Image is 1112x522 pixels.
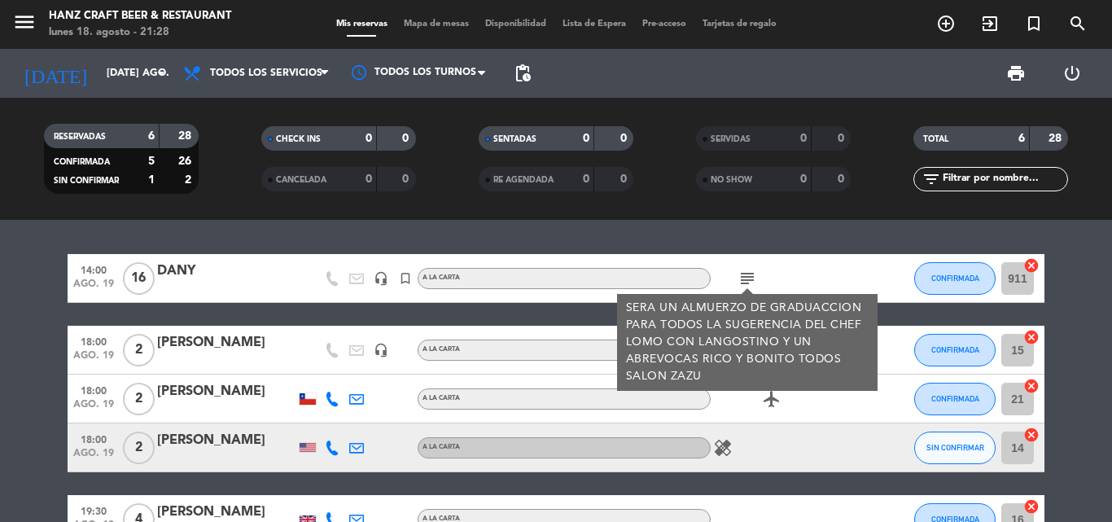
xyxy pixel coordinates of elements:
[711,135,751,143] span: SERVIDAS
[185,174,195,186] strong: 2
[402,133,412,144] strong: 0
[914,262,996,295] button: CONFIRMADA
[1023,498,1040,515] i: cancel
[123,432,155,464] span: 2
[936,14,956,33] i: add_circle_outline
[398,271,413,286] i: turned_in_not
[422,346,460,353] span: A la carta
[941,170,1067,188] input: Filtrar por nombre...
[73,399,114,418] span: ago. 19
[49,8,231,24] div: Hanz Craft Beer & Restaurant
[54,158,110,166] span: CONFIRMADA
[49,24,231,41] div: lunes 18. agosto - 21:28
[583,133,589,144] strong: 0
[926,443,984,452] span: SIN CONFIRMAR
[1023,427,1040,443] i: cancel
[276,135,321,143] span: CHECK INS
[422,395,460,401] span: A la carta
[374,271,388,286] i: headset_mic
[931,394,979,403] span: CONFIRMADA
[148,156,155,167] strong: 5
[422,515,460,522] span: A la carta
[328,20,396,29] span: Mis reservas
[148,130,155,142] strong: 6
[922,169,941,189] i: filter_list
[914,383,996,415] button: CONFIRMADA
[980,14,1000,33] i: exit_to_app
[923,135,948,143] span: TOTAL
[402,173,412,185] strong: 0
[513,64,532,83] span: pending_actions
[151,64,171,83] i: arrow_drop_down
[1044,49,1100,98] div: LOG OUT
[73,350,114,369] span: ago. 19
[493,176,554,184] span: RE AGENDADA
[12,55,99,91] i: [DATE]
[73,448,114,467] span: ago. 19
[713,438,733,458] i: healing
[1023,329,1040,345] i: cancel
[762,389,781,409] i: airplanemode_active
[800,133,807,144] strong: 0
[366,133,372,144] strong: 0
[914,432,996,464] button: SIN CONFIRMAR
[54,177,119,185] span: SIN CONFIRMAR
[422,274,460,281] span: A la carta
[73,501,114,520] span: 19:30
[157,332,296,353] div: [PERSON_NAME]
[838,173,847,185] strong: 0
[148,174,155,186] strong: 1
[73,279,114,297] span: ago. 19
[493,135,536,143] span: SENTADAS
[634,20,694,29] span: Pre-acceso
[931,345,979,354] span: CONFIRMADA
[157,261,296,282] div: DANY
[422,444,460,450] span: A la carta
[73,260,114,279] span: 14:00
[12,10,37,40] button: menu
[210,68,322,79] span: Todos los servicios
[800,173,807,185] strong: 0
[1024,14,1044,33] i: turned_in_not
[620,173,630,185] strong: 0
[374,343,388,358] i: headset_mic
[123,262,155,295] span: 16
[276,176,326,184] span: CANCELADA
[178,130,195,142] strong: 28
[73,429,114,448] span: 18:00
[73,380,114,399] span: 18:00
[54,133,106,141] span: RESERVADAS
[178,156,195,167] strong: 26
[694,20,785,29] span: Tarjetas de regalo
[1062,64,1082,83] i: power_settings_new
[123,383,155,415] span: 2
[1018,133,1025,144] strong: 6
[1068,14,1088,33] i: search
[396,20,477,29] span: Mapa de mesas
[366,173,372,185] strong: 0
[620,133,630,144] strong: 0
[1006,64,1026,83] span: print
[477,20,554,29] span: Disponibilidad
[73,331,114,350] span: 18:00
[157,430,296,451] div: [PERSON_NAME]
[838,133,847,144] strong: 0
[554,20,634,29] span: Lista de Espera
[738,269,757,288] i: subject
[157,381,296,402] div: [PERSON_NAME]
[931,274,979,283] span: CONFIRMADA
[626,300,869,385] div: SERA UN ALMUERZO DE GRADUACCION PARA TODOS LA SUGERENCIA DEL CHEF LOMO CON LANGOSTINO Y UN ABREVO...
[711,176,752,184] span: NO SHOW
[914,334,996,366] button: CONFIRMADA
[123,334,155,366] span: 2
[1023,257,1040,274] i: cancel
[583,173,589,185] strong: 0
[1049,133,1065,144] strong: 28
[12,10,37,34] i: menu
[1023,378,1040,394] i: cancel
